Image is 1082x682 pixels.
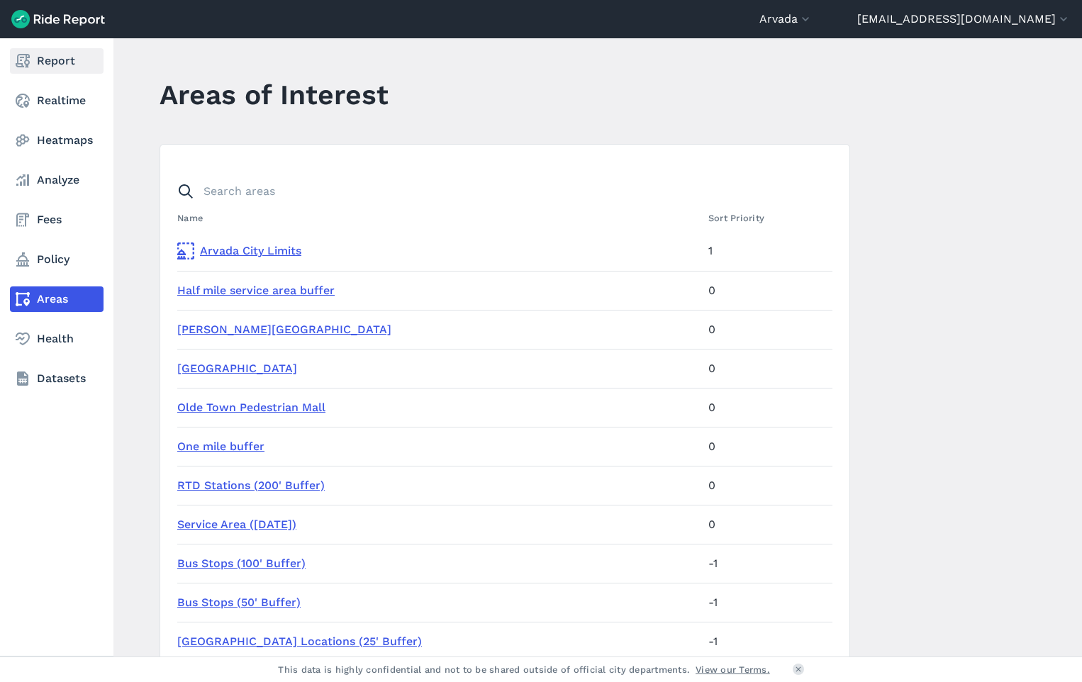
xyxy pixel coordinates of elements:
[703,388,832,427] td: 0
[10,128,104,153] a: Heatmaps
[11,10,105,28] img: Ride Report
[177,635,422,648] a: [GEOGRAPHIC_DATA] Locations (25' Buffer)
[696,663,770,676] a: View our Terms.
[10,167,104,193] a: Analyze
[177,362,297,375] a: [GEOGRAPHIC_DATA]
[703,310,832,349] td: 0
[177,284,335,297] a: Half mile service area buffer
[10,247,104,272] a: Policy
[703,271,832,310] td: 0
[177,596,301,609] a: Bus Stops (50' Buffer)
[177,557,306,570] a: Bus Stops (100' Buffer)
[703,427,832,466] td: 0
[169,179,824,204] input: Search areas
[10,366,104,391] a: Datasets
[703,232,832,271] td: 1
[10,326,104,352] a: Health
[703,544,832,583] td: -1
[177,323,391,336] a: [PERSON_NAME][GEOGRAPHIC_DATA]
[177,440,264,453] a: One mile buffer
[177,518,296,531] a: Service Area ([DATE])
[177,242,697,259] a: Arvada City Limits
[10,286,104,312] a: Areas
[10,207,104,233] a: Fees
[703,204,832,232] th: Sort Priority
[703,583,832,622] td: -1
[177,204,703,232] th: Name
[10,48,104,74] a: Report
[759,11,813,28] button: Arvada
[177,401,325,414] a: Olde Town Pedestrian Mall
[703,349,832,388] td: 0
[703,622,832,661] td: -1
[857,11,1071,28] button: [EMAIL_ADDRESS][DOMAIN_NAME]
[10,88,104,113] a: Realtime
[703,505,832,544] td: 0
[703,466,832,505] td: 0
[160,75,389,114] h1: Areas of Interest
[177,479,325,492] a: RTD Stations (200' Buffer)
